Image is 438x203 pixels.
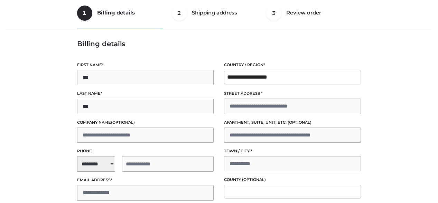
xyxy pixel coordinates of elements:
[242,177,266,182] span: (optional)
[77,90,214,97] label: Last name
[77,62,214,68] label: First name
[77,177,214,183] label: Email address
[224,62,361,68] label: Country / Region
[224,119,361,126] label: Apartment, suite, unit, etc.
[224,176,361,183] label: County
[224,90,361,97] label: Street address
[288,120,311,125] span: (optional)
[77,40,361,48] h3: Billing details
[77,148,214,154] label: Phone
[224,148,361,154] label: Town / City
[77,119,214,126] label: Company name
[111,120,135,125] span: (optional)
